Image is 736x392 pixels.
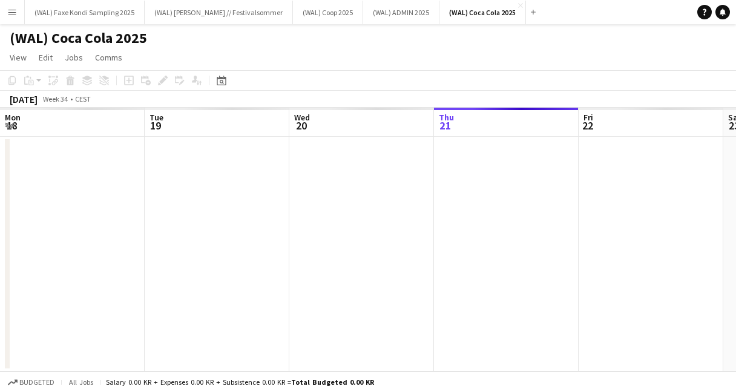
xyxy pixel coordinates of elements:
[291,377,374,387] span: Total Budgeted 0.00 KR
[10,29,147,47] h1: (WAL) Coca Cola 2025
[363,1,439,24] button: (WAL) ADMIN 2025
[60,50,88,65] a: Jobs
[10,93,38,105] div: [DATE]
[583,112,593,123] span: Fri
[75,94,91,103] div: CEST
[294,112,310,123] span: Wed
[5,50,31,65] a: View
[148,119,163,132] span: 19
[90,50,127,65] a: Comms
[439,112,454,123] span: Thu
[67,377,96,387] span: All jobs
[3,119,21,132] span: 18
[19,378,54,387] span: Budgeted
[149,112,163,123] span: Tue
[106,377,374,387] div: Salary 0.00 KR + Expenses 0.00 KR + Subsistence 0.00 KR =
[40,94,70,103] span: Week 34
[293,1,363,24] button: (WAL) Coop 2025
[34,50,57,65] a: Edit
[95,52,122,63] span: Comms
[439,1,526,24] button: (WAL) Coca Cola 2025
[145,1,293,24] button: (WAL) [PERSON_NAME] // Festivalsommer
[437,119,454,132] span: 21
[39,52,53,63] span: Edit
[6,376,56,389] button: Budgeted
[65,52,83,63] span: Jobs
[5,112,21,123] span: Mon
[292,119,310,132] span: 20
[25,1,145,24] button: (WAL) Faxe Kondi Sampling 2025
[582,119,593,132] span: 22
[10,52,27,63] span: View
